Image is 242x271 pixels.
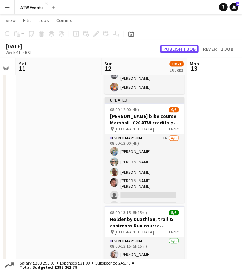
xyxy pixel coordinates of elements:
app-card-role: Event Marshal1A4/608:00-12:00 (4h)[PERSON_NAME][PERSON_NAME][PERSON_NAME][PERSON_NAME] [PERSON_NAME] [105,134,185,213]
span: 19/21 [170,61,184,67]
div: BST [25,50,32,55]
span: Sat [19,61,27,67]
a: Comms [53,16,75,25]
a: Edit [20,16,34,25]
h3: [PERSON_NAME] bike course Marshal - £20 ATW credits per hour [105,113,185,126]
app-job-card: Updated08:00-12:00 (4h)4/6[PERSON_NAME] bike course Marshal - £20 ATW credits per hour [GEOGRAPHI... [105,97,185,203]
div: [DATE] [6,43,49,50]
a: View [3,16,19,25]
span: [GEOGRAPHIC_DATA] [115,127,154,132]
span: 4 [236,2,239,6]
div: Updated [105,97,185,103]
a: 4 [230,3,238,11]
span: Mon [190,61,199,67]
div: Salary £388 295.03 + Expenses £21.00 + Subsistence £45.76 = [15,261,135,270]
span: 11 [18,65,27,73]
span: 08:00-13:15 (5h15m) [110,210,147,216]
span: 08:00-12:00 (4h) [110,107,139,113]
h3: Holdenby Duathlon, trail & canicross Run course Marshal - £20 ATW credits per hour [105,216,185,229]
span: 1 Role [169,230,179,235]
span: 1 Role [169,127,179,132]
span: Total Budgeted £388 361.79 [20,265,134,270]
button: ATW Events [15,0,49,14]
span: 4/6 [169,107,179,113]
button: Revert 1 job [200,45,236,53]
span: Comms [56,17,72,24]
span: Jobs [38,17,49,24]
span: 12 [103,65,113,73]
span: Edit [23,17,31,24]
div: 10 Jobs [170,68,184,73]
span: Sun [105,61,113,67]
span: Week 41 [4,50,22,55]
button: Publish 1 job [160,45,199,53]
span: 13 [189,65,199,73]
span: View [6,17,16,24]
span: 6/6 [169,210,179,216]
a: Jobs [35,16,52,25]
span: [GEOGRAPHIC_DATA] [115,230,154,235]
